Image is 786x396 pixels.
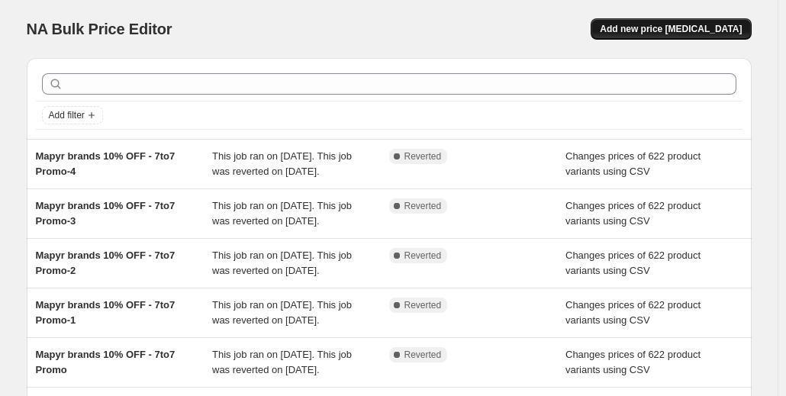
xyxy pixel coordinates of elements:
span: Add filter [49,109,85,121]
span: Mapyr brands 10% OFF - 7to7 Promo-2 [36,250,176,276]
span: Changes prices of 622 product variants using CSV [565,150,701,177]
span: This job ran on [DATE]. This job was reverted on [DATE]. [212,250,352,276]
span: Mapyr brands 10% OFF - 7to7 Promo-1 [36,299,176,326]
span: Reverted [404,250,442,262]
span: Changes prices of 622 product variants using CSV [565,250,701,276]
span: Reverted [404,150,442,163]
span: NA Bulk Price Editor [27,21,172,37]
span: Mapyr brands 10% OFF - 7to7 Promo-3 [36,200,176,227]
span: Reverted [404,349,442,361]
span: Mapyr brands 10% OFF - 7to7 Promo-4 [36,150,176,177]
span: This job ran on [DATE]. This job was reverted on [DATE]. [212,299,352,326]
button: Add new price [MEDICAL_DATA] [591,18,751,40]
span: Mapyr brands 10% OFF - 7to7 Promo [36,349,176,375]
span: Changes prices of 622 product variants using CSV [565,349,701,375]
span: Add new price [MEDICAL_DATA] [600,23,742,35]
span: This job ran on [DATE]. This job was reverted on [DATE]. [212,200,352,227]
span: Reverted [404,299,442,311]
span: This job ran on [DATE]. This job was reverted on [DATE]. [212,150,352,177]
span: Changes prices of 622 product variants using CSV [565,200,701,227]
span: This job ran on [DATE]. This job was reverted on [DATE]. [212,349,352,375]
button: Add filter [42,106,103,124]
span: Reverted [404,200,442,212]
span: Changes prices of 622 product variants using CSV [565,299,701,326]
